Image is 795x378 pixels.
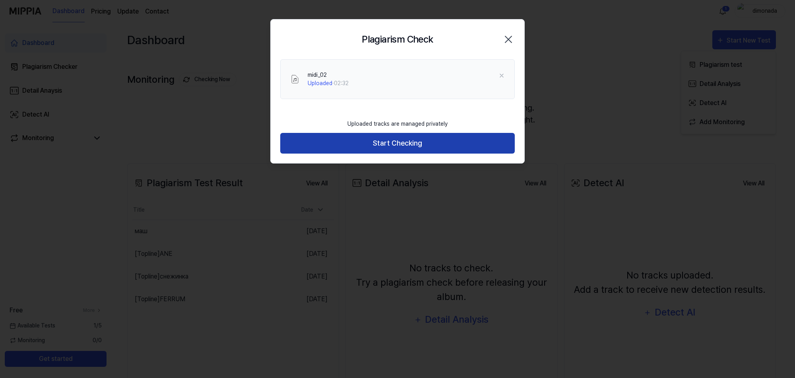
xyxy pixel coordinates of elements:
div: midi_02 [308,71,349,79]
div: Uploaded tracks are managed privately [343,115,452,133]
img: File Select [290,74,300,84]
button: Start Checking [280,133,515,154]
h2: Plagiarism Check [362,32,433,47]
span: Uploaded [308,80,332,86]
div: · 02:32 [308,79,349,88]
